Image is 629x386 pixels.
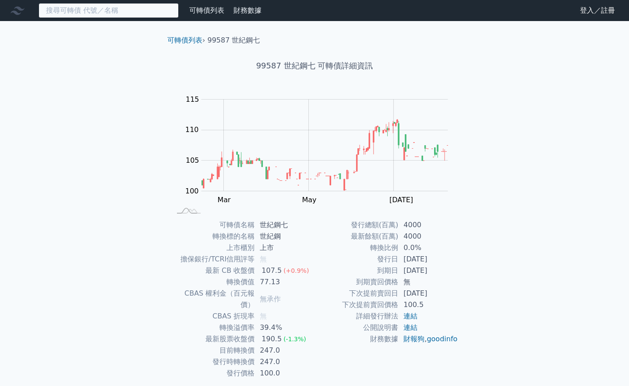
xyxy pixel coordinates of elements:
a: 登入／註冊 [573,4,622,18]
td: 247.0 [254,345,314,356]
td: 發行價格 [171,368,254,379]
tspan: 115 [186,95,199,104]
span: (-1.3%) [283,336,306,343]
tspan: 100 [185,187,199,195]
tspan: May [302,196,316,204]
td: 到期日 [314,265,398,276]
td: 39.4% [254,322,314,333]
td: 財務數據 [314,333,398,345]
td: 最新 CB 收盤價 [171,265,254,276]
td: 世紀鋼七 [254,219,314,231]
h1: 99587 世紀鋼七 可轉債詳細資訊 [160,60,469,72]
input: 搜尋可轉債 代號／名稱 [39,3,179,18]
td: [DATE] [398,265,458,276]
td: 擔保銀行/TCRI信用評等 [171,254,254,265]
td: 到期賣回價格 [314,276,398,288]
div: 190.5 [260,333,283,345]
td: , [398,333,458,345]
td: 發行日 [314,254,398,265]
li: › [167,35,205,46]
td: 轉換標的名稱 [171,231,254,242]
a: 可轉債列表 [167,36,202,44]
a: 財務數據 [233,6,261,14]
td: 上市櫃別 [171,242,254,254]
td: 最新股票收盤價 [171,333,254,345]
span: 無 [260,255,267,263]
span: 無承作 [260,295,281,303]
a: 連結 [403,323,417,332]
a: 財報狗 [403,335,424,343]
td: 世紀鋼 [254,231,314,242]
td: 4000 [398,219,458,231]
td: 轉換溢價率 [171,322,254,333]
a: goodinfo [427,335,457,343]
tspan: Mar [217,196,231,204]
span: 無 [260,312,267,320]
td: 4000 [398,231,458,242]
td: 下次提前賣回日 [314,288,398,299]
td: [DATE] [398,254,458,265]
td: CBAS 折現率 [171,311,254,322]
td: 目前轉換價 [171,345,254,356]
span: (+0.9%) [283,267,309,274]
td: 0.0% [398,242,458,254]
td: 77.13 [254,276,314,288]
td: CBAS 權利金（百元報價） [171,288,254,311]
li: 99587 世紀鋼七 [208,35,260,46]
td: 上市 [254,242,314,254]
td: 轉換比例 [314,242,398,254]
tspan: 105 [186,156,199,164]
td: 發行時轉換價 [171,356,254,368]
tspan: 110 [185,125,199,134]
td: 公開說明書 [314,322,398,333]
td: 100.0 [254,368,314,379]
tspan: [DATE] [389,196,413,204]
td: 下次提前賣回價格 [314,299,398,311]
td: 詳細發行辦法 [314,311,398,322]
td: 無 [398,276,458,288]
td: 100.5 [398,299,458,311]
td: 可轉債名稱 [171,219,254,231]
td: 247.0 [254,356,314,368]
td: 最新餘額(百萬) [314,231,398,242]
g: Chart [181,95,461,204]
a: 可轉債列表 [189,6,224,14]
a: 連結 [403,312,417,320]
td: 轉換價值 [171,276,254,288]
td: [DATE] [398,288,458,299]
td: 發行總額(百萬) [314,219,398,231]
div: 107.5 [260,265,283,276]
